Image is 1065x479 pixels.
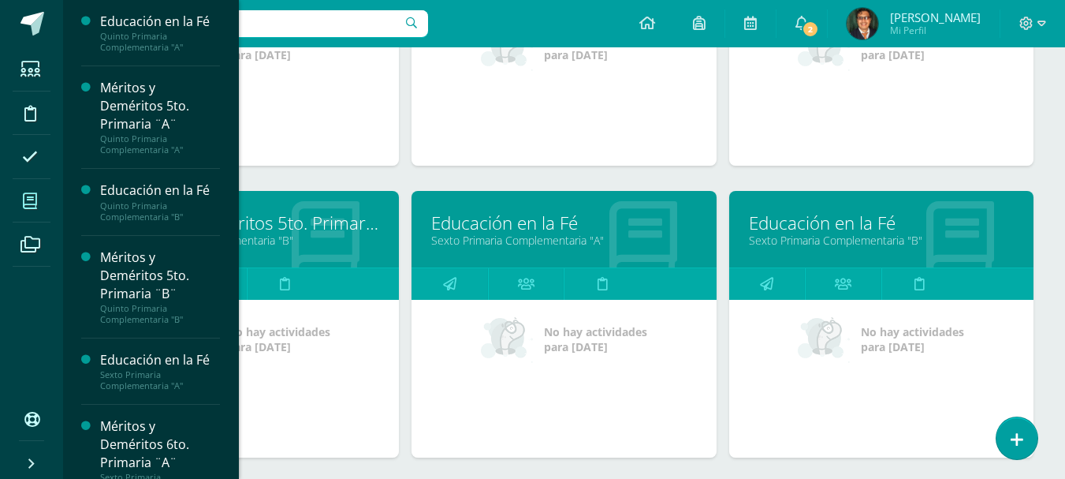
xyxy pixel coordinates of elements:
[100,181,220,200] div: Educación en la Fé
[100,249,220,303] div: Méritos y Deméritos 5to. Primaria ¨B¨
[100,249,220,325] a: Méritos y Deméritos 5to. Primaria ¨B¨Quinto Primaria Complementaria "B"
[798,316,850,363] img: no_activities_small.png
[100,13,220,31] div: Educación en la Fé
[100,133,220,155] div: Quinto Primaria Complementaria "A"
[890,24,981,37] span: Mi Perfil
[100,31,220,53] div: Quinto Primaria Complementaria "A"
[100,351,220,369] div: Educación en la Fé
[227,32,330,62] span: No hay actividades para [DATE]
[100,13,220,53] a: Educación en la FéQuinto Primaria Complementaria "A"
[114,233,379,248] a: Quinto Primaria Complementaria "B"
[100,369,220,391] div: Sexto Primaria Complementaria "A"
[749,233,1014,248] a: Sexto Primaria Complementaria "B"
[227,324,330,354] span: No hay actividades para [DATE]
[847,8,878,39] img: b9c1b873ac2977ebc1e76ab11d9f1297.png
[100,79,220,133] div: Méritos y Deméritos 5to. Primaria ¨A¨
[100,200,220,223] div: Quinto Primaria Complementaria "B"
[431,233,696,248] a: Sexto Primaria Complementaria "A"
[861,32,964,62] span: No hay actividades para [DATE]
[798,24,850,71] img: no_activities_small.png
[100,79,220,155] a: Méritos y Deméritos 5to. Primaria ¨A¨Quinto Primaria Complementaria "A"
[481,316,533,363] img: no_activities_small.png
[802,21,819,38] span: 2
[100,303,220,325] div: Quinto Primaria Complementaria "B"
[73,10,428,37] input: Busca un usuario...
[544,32,647,62] span: No hay actividades para [DATE]
[431,211,696,235] a: Educación en la Fé
[544,324,647,354] span: No hay actividades para [DATE]
[481,24,533,71] img: no_activities_small.png
[100,181,220,222] a: Educación en la FéQuinto Primaria Complementaria "B"
[749,211,1014,235] a: Educación en la Fé
[100,351,220,391] a: Educación en la FéSexto Primaria Complementaria "A"
[100,417,220,472] div: Méritos y Deméritos 6to. Primaria ¨A¨
[114,211,379,235] a: Méritos y Deméritos 5to. Primaria ¨B¨
[890,9,981,25] span: [PERSON_NAME]
[861,324,964,354] span: No hay actividades para [DATE]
